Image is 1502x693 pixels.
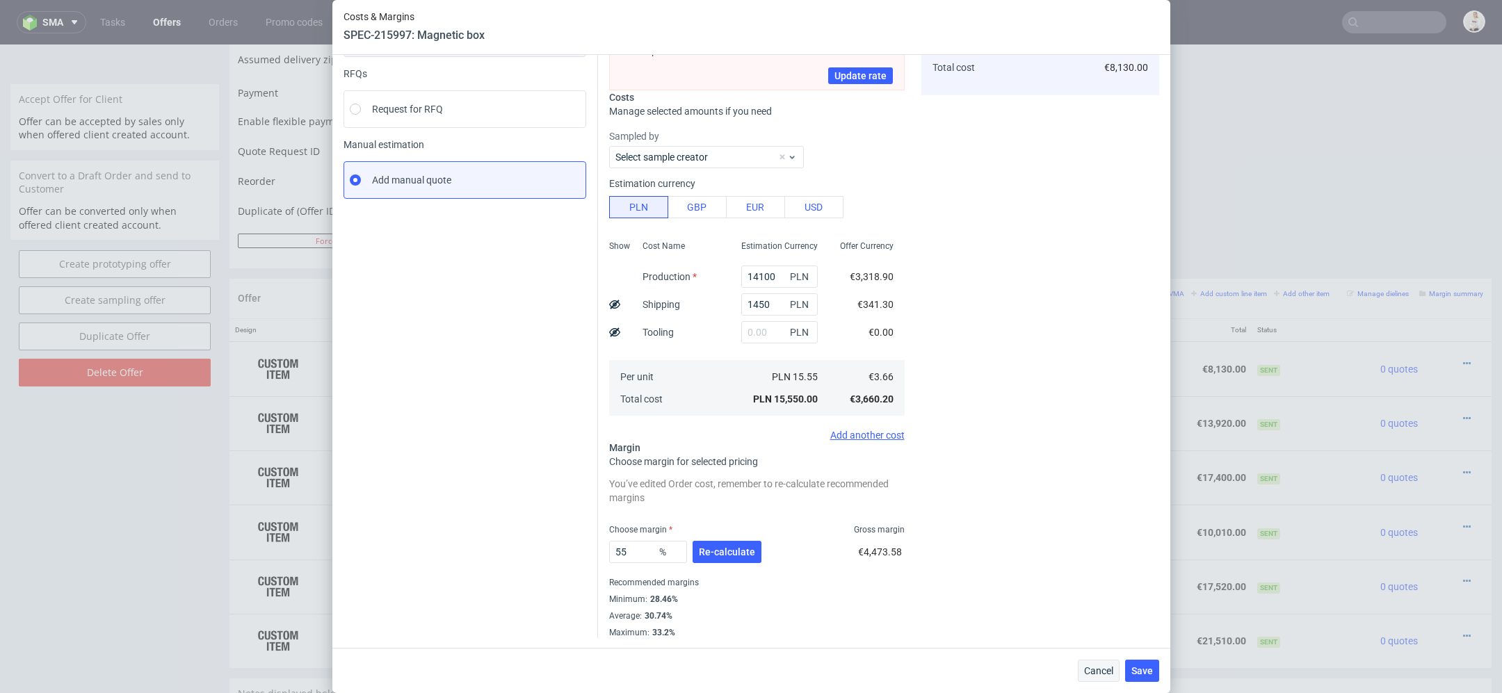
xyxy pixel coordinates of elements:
[668,196,727,218] button: GBP
[1104,62,1148,73] span: €8,130.00
[229,634,1492,665] div: Notes displayed below the Offer
[503,606,555,616] span: Source:
[609,456,758,467] span: Choose margin for selected pricing
[503,412,561,426] span: Magnetic box
[772,371,818,382] span: PLN 15.55
[932,62,975,73] span: Total cost
[1274,245,1330,253] small: Add other item
[503,411,743,455] div: Custom • Custom
[414,482,447,494] strong: 769933
[857,299,894,310] span: €341.30
[815,515,898,569] td: €8.76
[643,299,680,310] label: Shipping
[899,406,1020,460] td: €17,400.00
[1131,569,1252,623] td: €21,510.00
[834,71,887,81] span: Update rate
[503,576,561,589] span: Magnetic box
[414,373,447,384] strong: 769931
[238,128,478,155] td: Reorder
[1020,275,1130,297] th: Dependencies
[1380,373,1418,384] span: 0 quotes
[503,334,555,344] span: Source:
[497,275,748,297] th: Name
[815,406,898,460] td: €5.80
[620,371,654,382] span: Per unit
[503,575,743,618] div: Custom • Custom
[243,416,313,450] img: ico-item-custom-a8f9c3db6a5631ce2f509e228e8b95abde266dc4376634de7b166047de09ff05.png
[344,68,586,79] div: RFQs
[609,92,634,103] span: Costs
[748,297,815,352] td: 1000
[1347,245,1409,253] small: Manage dielines
[899,569,1020,623] td: €21,510.00
[1257,592,1280,603] span: Sent
[563,306,614,317] span: SPEC- 215997
[563,468,614,480] span: SPEC- 216000
[899,352,1020,406] td: €13,920.00
[609,608,905,624] div: Average :
[1257,429,1280,440] span: Sent
[1020,297,1130,352] td: €0.00
[10,40,219,70] div: Accept Offer for Client
[1078,660,1120,682] button: Cancel
[899,297,1020,352] td: €8,130.00
[858,546,902,557] span: €4,473.58
[19,160,211,187] p: Offer can be converted only when offered client created account.
[609,525,672,535] label: Choose margin
[899,515,1020,569] td: €17,520.00
[1380,482,1418,494] span: 0 quotes
[840,240,894,252] span: Offer Currency
[238,37,478,68] td: Payment
[503,521,743,564] div: Custom • Custom
[503,304,561,318] span: Magnetic box
[531,552,555,562] a: CBIF-2
[372,102,443,116] span: Request for RFQ
[1380,427,1418,439] span: 0 quotes
[869,371,894,382] span: €3.66
[869,327,894,338] span: €0.00
[748,352,815,406] td: 2000
[609,178,695,189] label: Estimation currency
[503,498,555,507] span: Source:
[503,521,561,535] span: Magnetic box
[741,266,818,288] input: 0.00
[243,307,313,342] img: ico-item-custom-a8f9c3db6a5631ce2f509e228e8b95abde266dc4376634de7b166047de09ff05.png
[609,574,905,591] div: Recommended margins
[1099,245,1184,253] small: Add line item from VMA
[643,327,674,338] label: Tooling
[482,38,839,58] button: Single payment (default)
[899,275,1020,297] th: Net Total
[787,323,815,342] span: PLN
[531,498,555,507] a: CBIF-2
[609,129,905,143] label: Sampled by
[656,542,684,562] span: %
[1131,275,1252,297] th: Total
[609,541,687,563] input: 0.00
[609,106,772,117] span: Manage selected amounts if you need
[815,569,898,623] td: €7.17
[1380,537,1418,548] span: 0 quotes
[609,591,905,608] div: Minimum :
[563,523,614,535] span: SPEC- 216001
[753,393,818,405] span: PLN 15,550.00
[563,360,614,371] span: SPEC- 215998
[643,240,685,252] span: Cost Name
[1084,666,1113,676] span: Cancel
[850,393,894,405] span: €3,660.20
[699,547,755,557] span: Re-calculate
[748,460,815,514] td: 1000
[1020,515,1130,569] td: €0.00
[1257,320,1280,332] span: Sent
[815,352,898,406] td: €6.96
[238,189,458,204] button: Force CRM resync
[229,275,408,297] th: Design
[764,189,839,204] input: Save
[503,467,561,481] span: Magnetic box
[1020,569,1130,623] td: €0.00
[503,358,561,372] span: Magnetic box
[1131,666,1153,676] span: Save
[414,427,447,439] strong: 769932
[19,314,211,342] input: Delete Offer
[503,552,555,562] span: Source:
[19,242,211,270] a: Create sampling offer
